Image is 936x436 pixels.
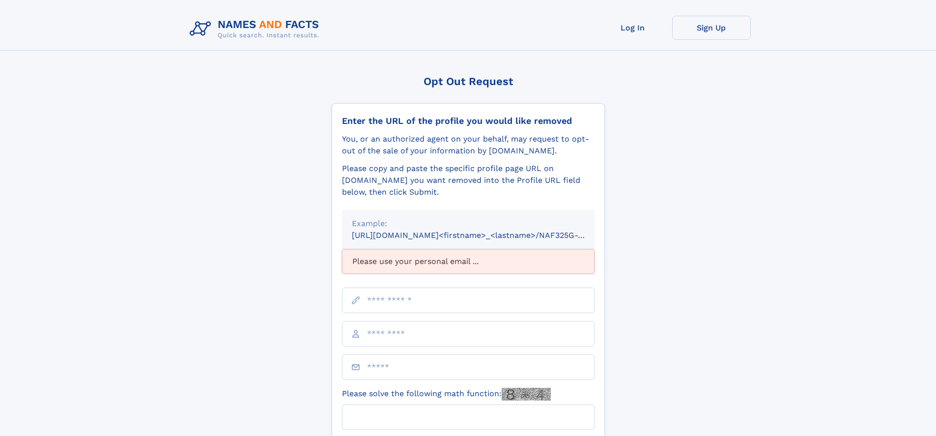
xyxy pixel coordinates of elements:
small: [URL][DOMAIN_NAME]<firstname>_<lastname>/NAF325G-xxxxxxxx [352,231,613,240]
div: Opt Out Request [332,75,605,87]
a: Log In [594,16,672,40]
div: Please use your personal email ... [342,249,595,274]
div: Example: [352,218,585,230]
div: Please copy and paste the specific profile page URL on [DOMAIN_NAME] you want removed into the Pr... [342,163,595,198]
img: Logo Names and Facts [186,16,327,42]
div: You, or an authorized agent on your behalf, may request to opt-out of the sale of your informatio... [342,133,595,157]
div: Enter the URL of the profile you would like removed [342,116,595,126]
a: Sign Up [672,16,751,40]
label: Please solve the following math function: [342,388,551,401]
